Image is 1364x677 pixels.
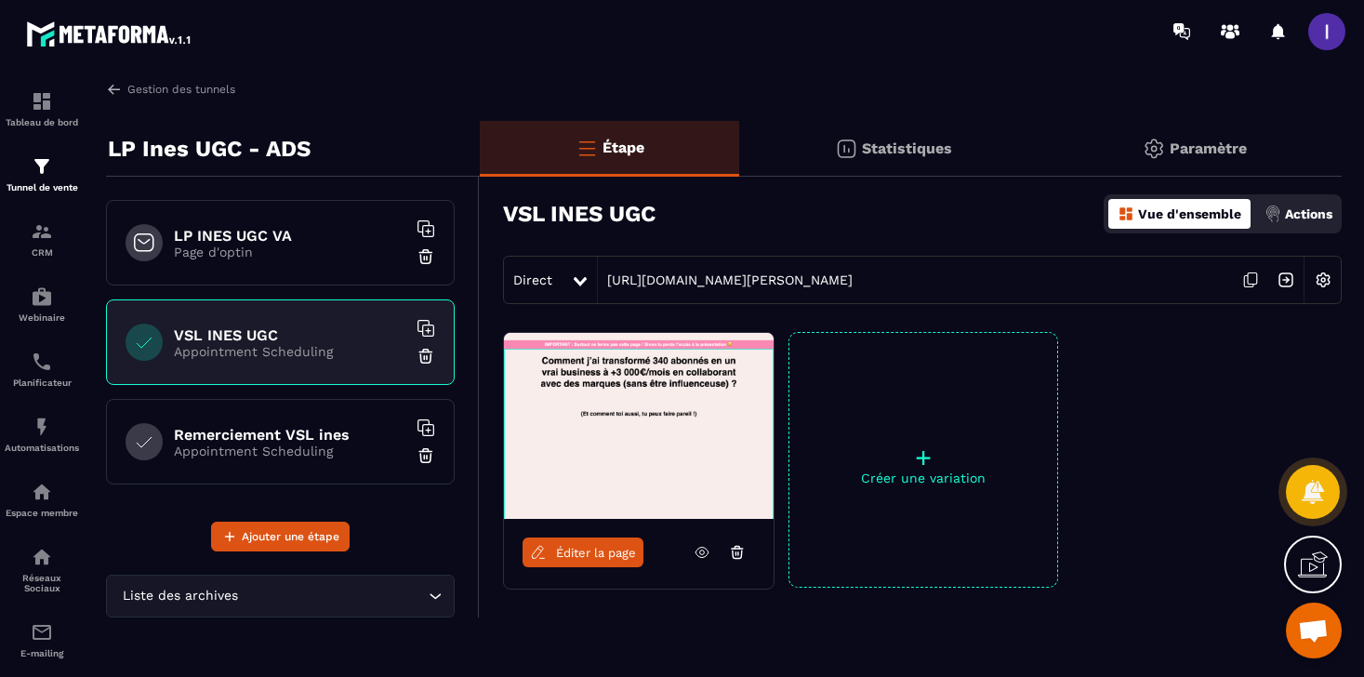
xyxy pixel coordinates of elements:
[174,227,406,245] h6: LP INES UGC VA
[242,527,339,546] span: Ajouter une étape
[503,201,656,227] h3: VSL INES UGC
[556,546,636,560] span: Éditer la page
[5,182,79,192] p: Tunnel de vente
[174,344,406,359] p: Appointment Scheduling
[789,471,1057,485] p: Créer une variation
[417,347,435,365] img: trash
[31,546,53,568] img: social-network
[598,272,853,287] a: [URL][DOMAIN_NAME][PERSON_NAME]
[1118,206,1134,222] img: dashboard-orange.40269519.svg
[5,378,79,388] p: Planificateur
[1285,206,1332,221] p: Actions
[5,573,79,593] p: Réseaux Sociaux
[118,586,242,606] span: Liste des archives
[576,137,598,159] img: bars-o.4a397970.svg
[174,326,406,344] h6: VSL INES UGC
[1138,206,1241,221] p: Vue d'ensemble
[174,245,406,259] p: Page d'optin
[5,76,79,141] a: formationformationTableau de bord
[513,272,552,287] span: Direct
[5,508,79,518] p: Espace membre
[5,402,79,467] a: automationsautomationsAutomatisations
[417,247,435,266] img: trash
[417,446,435,465] img: trash
[5,247,79,258] p: CRM
[106,81,123,98] img: arrow
[1265,206,1281,222] img: actions.d6e523a2.png
[174,426,406,444] h6: Remerciement VSL ines
[1286,603,1342,658] a: Ouvrir le chat
[106,575,455,617] div: Search for option
[5,467,79,532] a: automationsautomationsEspace membre
[5,648,79,658] p: E-mailing
[174,444,406,458] p: Appointment Scheduling
[211,522,350,551] button: Ajouter une étape
[31,351,53,373] img: scheduler
[5,337,79,402] a: schedulerschedulerPlanificateur
[31,90,53,113] img: formation
[5,272,79,337] a: automationsautomationsWebinaire
[31,416,53,438] img: automations
[108,130,311,167] p: LP Ines UGC - ADS
[31,285,53,308] img: automations
[5,206,79,272] a: formationformationCRM
[1305,262,1341,298] img: setting-w.858f3a88.svg
[5,532,79,607] a: social-networksocial-networkRéseaux Sociaux
[603,139,644,156] p: Étape
[504,333,774,519] img: image
[106,81,235,98] a: Gestion des tunnels
[5,141,79,206] a: formationformationTunnel de vente
[31,155,53,178] img: formation
[1143,138,1165,160] img: setting-gr.5f69749f.svg
[1268,262,1304,298] img: arrow-next.bcc2205e.svg
[1170,139,1247,157] p: Paramètre
[31,621,53,644] img: email
[5,117,79,127] p: Tableau de bord
[31,220,53,243] img: formation
[26,17,193,50] img: logo
[862,139,952,157] p: Statistiques
[5,607,79,672] a: emailemailE-mailing
[5,312,79,323] p: Webinaire
[31,481,53,503] img: automations
[242,586,424,606] input: Search for option
[835,138,857,160] img: stats.20deebd0.svg
[5,443,79,453] p: Automatisations
[523,538,643,567] a: Éditer la page
[789,445,1057,471] p: +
